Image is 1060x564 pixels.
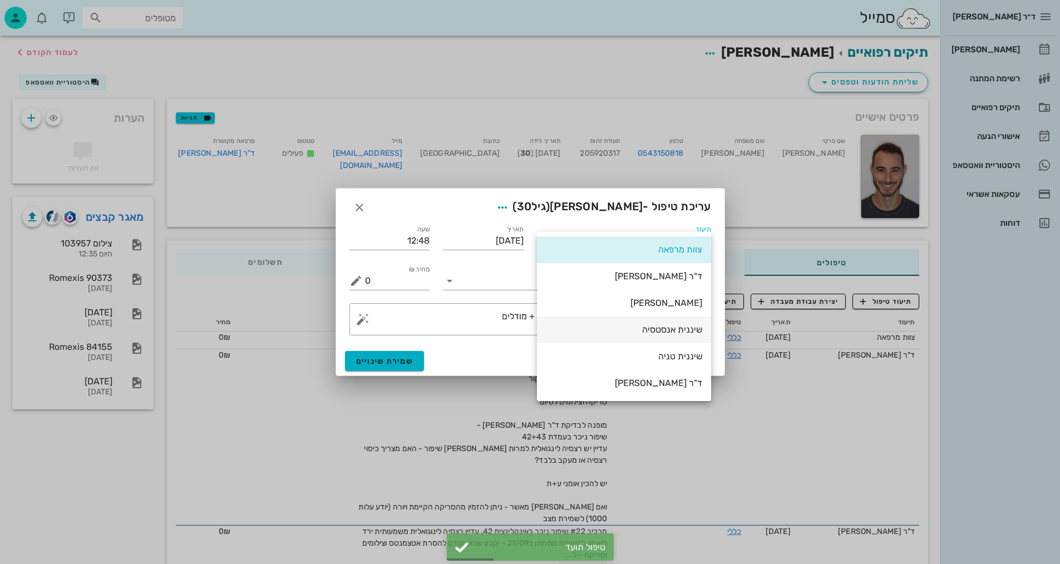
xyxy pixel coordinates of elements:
[409,265,430,274] label: מחיר ₪
[512,200,550,213] span: (גיל )
[546,351,702,362] div: שיננית טניה
[546,271,702,281] div: ד"ר [PERSON_NAME]
[417,225,430,234] label: שעה
[492,197,711,217] span: עריכת טיפול -
[475,542,605,552] div: טיפול תועד
[546,378,702,388] div: ד"ר [PERSON_NAME]
[349,274,363,288] button: מחיר ₪ appended action
[546,324,702,335] div: שיננית אנסטסיה
[506,225,524,234] label: תאריך
[696,225,711,234] label: תיעוד
[546,244,702,255] div: צוות מרפאה
[537,232,711,250] div: תיעודצוות מרפאה
[345,351,425,371] button: שמירת שינויים
[550,200,643,213] span: [PERSON_NAME]
[356,357,413,366] span: שמירת שינויים
[517,200,532,213] span: 30
[546,298,702,308] div: [PERSON_NAME]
